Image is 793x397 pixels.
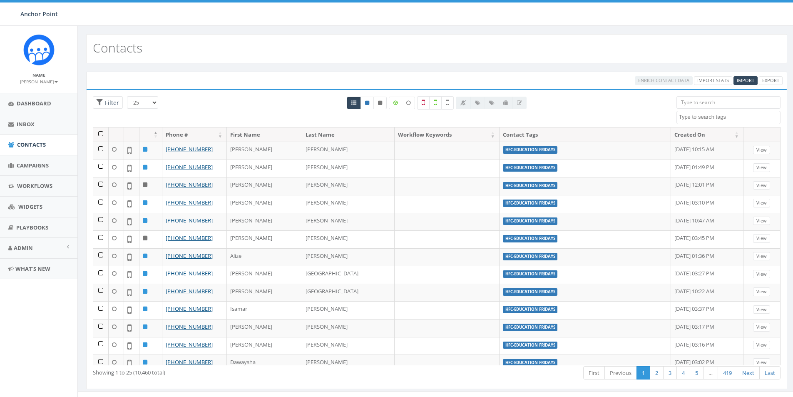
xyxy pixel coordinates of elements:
[227,301,302,319] td: Isamar
[93,41,142,55] h2: Contacts
[227,284,302,302] td: [PERSON_NAME]
[737,366,760,380] a: Next
[227,266,302,284] td: [PERSON_NAME]
[500,127,671,142] th: Contact Tags
[20,79,58,85] small: [PERSON_NAME]
[166,341,213,348] a: [PHONE_NUMBER]
[166,252,213,260] a: [PHONE_NUMBER]
[753,287,770,296] a: View
[753,163,770,172] a: View
[17,120,35,128] span: Inbox
[759,76,783,85] a: Export
[671,284,743,302] td: [DATE] 10:22 AM
[302,230,394,248] td: [PERSON_NAME]
[441,96,454,110] label: Not Validated
[671,230,743,248] td: [DATE] 03:45 PM
[227,337,302,355] td: [PERSON_NAME]
[302,266,394,284] td: [GEOGRAPHIC_DATA]
[676,96,781,109] input: Type to search
[227,230,302,248] td: [PERSON_NAME]
[703,366,718,380] a: …
[671,355,743,372] td: [DATE] 03:02 PM
[166,217,213,224] a: [PHONE_NUMBER]
[753,323,770,332] a: View
[671,319,743,337] td: [DATE] 03:17 PM
[733,76,758,85] a: Import
[753,181,770,190] a: View
[417,96,430,110] label: Not a Mobile
[227,248,302,266] td: Alize
[753,305,770,314] a: View
[227,142,302,160] td: [PERSON_NAME]
[663,366,677,380] a: 3
[604,366,637,380] a: Previous
[20,77,58,85] a: [PERSON_NAME]
[227,355,302,372] td: Dawaysha
[227,127,302,142] th: First Name
[360,97,374,109] a: Active
[16,224,48,231] span: Playbooks
[759,366,781,380] a: Last
[650,366,664,380] a: 2
[671,248,743,266] td: [DATE] 01:36 PM
[302,160,394,177] td: [PERSON_NAME]
[753,234,770,243] a: View
[302,319,394,337] td: [PERSON_NAME]
[402,97,415,109] label: Data not Enriched
[636,366,650,380] a: 1
[17,100,51,107] span: Dashboard
[17,162,49,169] span: Campaigns
[753,341,770,350] a: View
[671,177,743,195] td: [DATE] 12:01 PM
[737,77,754,83] span: Import
[302,284,394,302] td: [GEOGRAPHIC_DATA]
[93,96,123,109] span: Advance Filter
[302,248,394,266] td: [PERSON_NAME]
[166,199,213,206] a: [PHONE_NUMBER]
[671,213,743,231] td: [DATE] 10:47 AM
[503,235,558,242] label: HFC-Education Fridays
[166,287,213,295] a: [PHONE_NUMBER]
[20,10,58,18] span: Anchor Point
[166,163,213,171] a: [PHONE_NUMBER]
[753,199,770,207] a: View
[166,305,213,312] a: [PHONE_NUMBER]
[17,141,46,148] span: Contacts
[753,270,770,279] a: View
[227,160,302,177] td: [PERSON_NAME]
[302,301,394,319] td: [PERSON_NAME]
[690,366,704,380] a: 5
[753,252,770,261] a: View
[166,323,213,330] a: [PHONE_NUMBER]
[671,127,743,142] th: Created On: activate to sort column ascending
[32,72,45,78] small: Name
[18,203,42,210] span: Widgets
[503,270,558,278] label: HFC-Education Fridays
[302,142,394,160] td: [PERSON_NAME]
[718,366,737,380] a: 419
[583,366,605,380] a: First
[753,358,770,367] a: View
[503,359,558,367] label: HFC-Education Fridays
[166,234,213,242] a: [PHONE_NUMBER]
[503,324,558,331] label: HFC-Education Fridays
[162,127,227,142] th: Phone #: activate to sort column ascending
[676,366,690,380] a: 4
[166,358,213,366] a: [PHONE_NUMBER]
[679,113,780,121] textarea: Search
[671,195,743,213] td: [DATE] 03:10 PM
[166,270,213,277] a: [PHONE_NUMBER]
[302,337,394,355] td: [PERSON_NAME]
[503,200,558,207] label: HFC-Education Fridays
[378,100,382,105] i: This phone number is unsubscribed and has opted-out of all texts.
[17,182,52,190] span: Workflows
[694,76,732,85] a: Import Stats
[671,337,743,355] td: [DATE] 03:16 PM
[23,34,55,65] img: Rally_platform_Icon_1.png
[14,244,33,252] span: Admin
[227,177,302,195] td: [PERSON_NAME]
[166,145,213,153] a: [PHONE_NUMBER]
[503,182,558,190] label: HFC-Education Fridays
[302,355,394,372] td: [PERSON_NAME]
[503,164,558,172] label: HFC-Education Fridays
